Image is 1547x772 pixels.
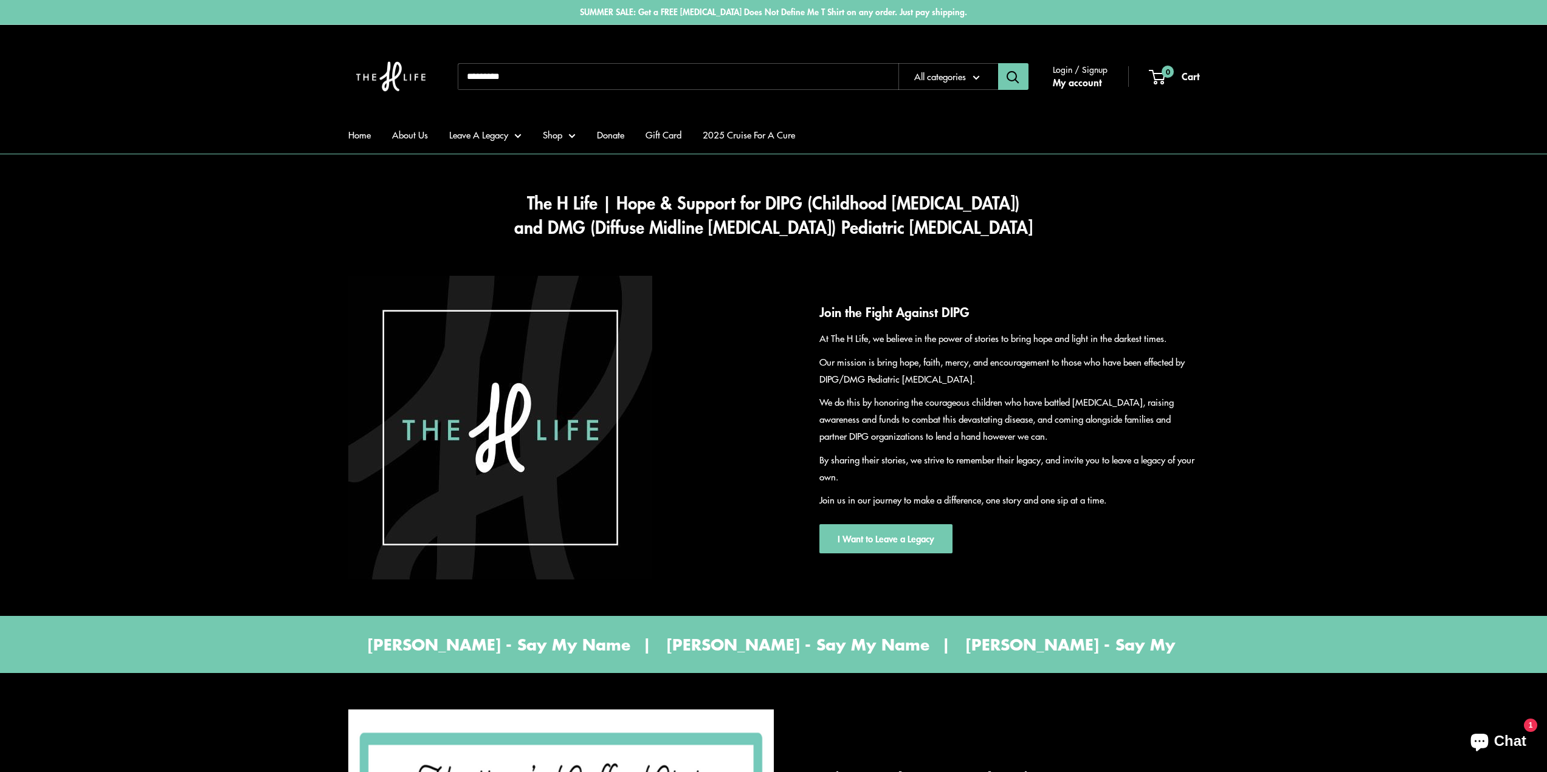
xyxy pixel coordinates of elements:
h1: The H Life | Hope & Support for DIPG (Childhood [MEDICAL_DATA]) and DMG (Diffuse Midline [MEDICAL... [348,191,1199,239]
p: By sharing their stories, we strive to remember their legacy, and invite you to leave a legacy of... [819,451,1199,485]
a: Leave A Legacy [449,126,522,143]
span: Cart [1182,69,1199,83]
a: Donate [597,126,624,143]
span: [PERSON_NAME] - Say My Name | [666,635,949,654]
a: 2025 Cruise For A Cure [703,126,795,143]
button: Search [998,63,1028,90]
a: Shop [543,126,576,143]
span: 0 [1161,66,1173,78]
a: Home [348,126,371,143]
a: 0 Cart [1150,67,1199,86]
a: I Want to Leave a Legacy [819,524,953,553]
a: My account [1053,73,1101,92]
inbox-online-store-chat: Shopify online store chat [1459,723,1537,762]
img: The H Life [348,37,433,116]
img: The H Life logo [348,276,652,579]
p: Our mission is bring hope, faith, mercy, and encouragement to those who have been effected by DIP... [819,354,1199,388]
p: At The H Life, we believe in the power of stories to bring hope and light in the darkest times. [819,330,1199,347]
a: About Us [392,126,428,143]
span: [PERSON_NAME] - Say My Name | [965,635,1248,654]
h2: Join the Fight Against DIPG [819,302,1199,322]
p: We do this by honoring the courageous children who have battled [MEDICAL_DATA], raising awareness... [819,394,1199,445]
span: Login / Signup [1053,61,1108,77]
input: Search... [458,63,898,90]
p: Join us in our journey to make a difference, one story and one sip at a time. [819,491,1199,508]
a: Gift Card [646,126,681,143]
span: [PERSON_NAME] - Say My Name | [367,635,650,654]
